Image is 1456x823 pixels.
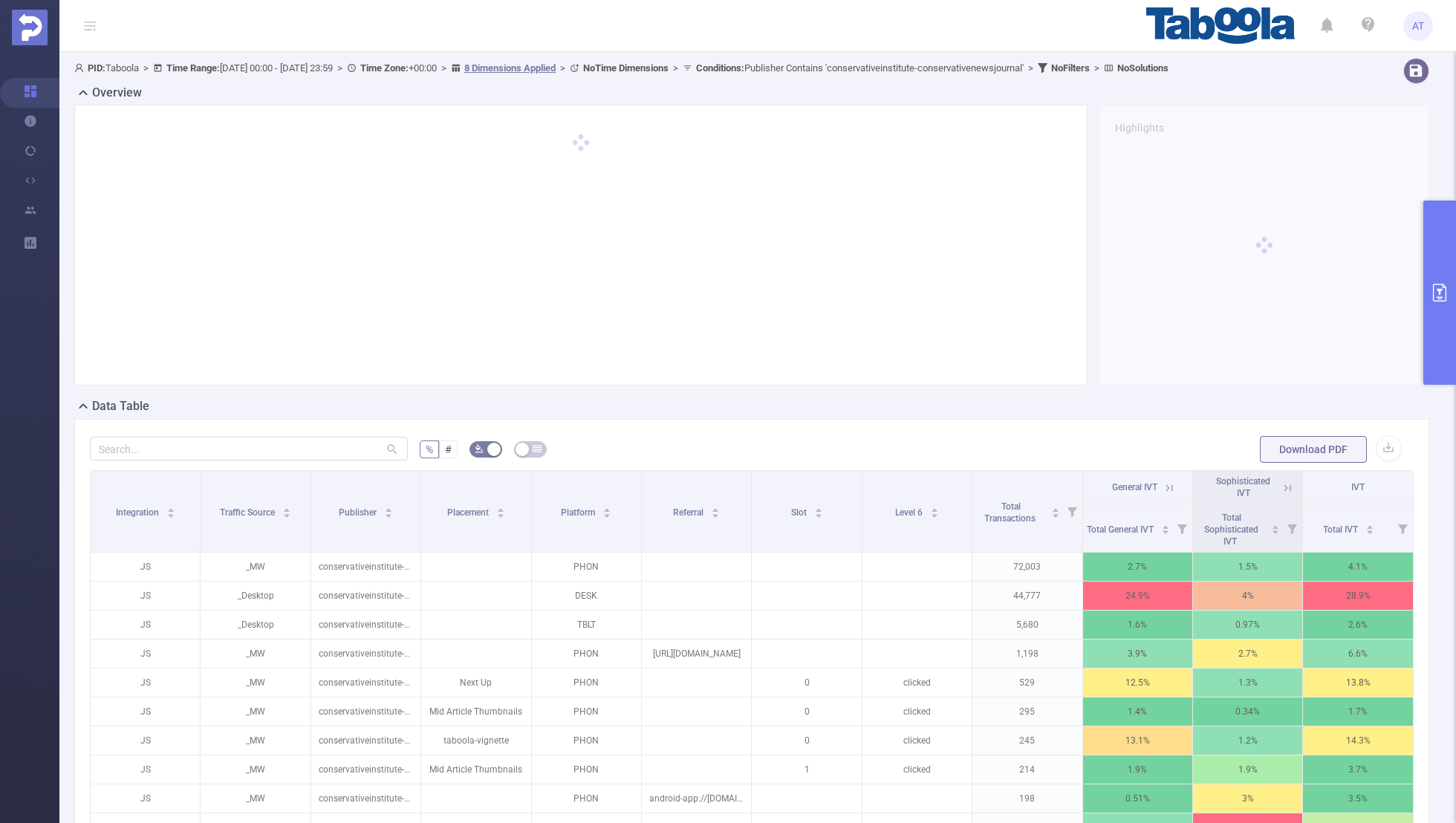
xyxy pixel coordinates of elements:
h2: Overview [92,84,142,102]
span: > [1090,62,1104,74]
p: _Desktop [201,582,310,610]
p: _MW [201,640,310,668]
p: JS [91,755,200,784]
span: Total IVT [1323,524,1360,535]
i: icon: caret-down [1366,528,1374,533]
p: _MW [201,669,310,697]
p: _MW [201,726,310,755]
p: PHON [532,726,641,755]
p: clicked [862,669,972,697]
p: _MW [201,755,310,784]
p: Mid Article Thumbnails [421,697,530,726]
p: conservativeinstitute-conservativenewsjournal [311,755,420,784]
p: JS [91,582,200,610]
i: icon: caret-down [496,512,504,516]
i: Filter menu [1062,471,1082,552]
p: 13.1% [1083,726,1192,755]
i: icon: caret-up [814,506,822,510]
span: Sophisticated IVT [1216,476,1270,498]
p: 0 [752,669,861,697]
i: icon: caret-down [166,512,175,516]
span: General IVT [1112,482,1157,492]
span: Taboola [DATE] 00:00 - [DATE] 23:59 +00:00 [74,62,1169,74]
p: 13.8% [1303,669,1412,697]
p: 0.97% [1193,611,1302,639]
p: 1.6% [1083,611,1192,639]
p: 28.9% [1303,582,1412,610]
p: conservativeinstitute-conservativenewsjournal [311,553,420,581]
i: icon: caret-down [930,512,938,516]
i: icon: caret-up [1161,523,1169,527]
span: Integration [116,507,161,518]
span: > [437,62,451,74]
p: conservativeinstitute-conservativenewsjournal [311,582,420,610]
span: Traffic Source [220,507,277,518]
i: icon: caret-up [1051,506,1059,510]
i: icon: caret-down [712,512,720,516]
p: 24.9% [1083,582,1192,610]
p: conservativeinstitute-conservativenewsjournal [311,697,420,726]
i: Filter menu [1392,504,1413,552]
b: Time Zone: [360,62,409,74]
p: PHON [532,697,641,726]
u: 8 Dimensions Applied [464,62,556,74]
p: 1.4% [1083,697,1192,726]
i: icon: caret-down [603,512,611,516]
b: Time Range: [166,62,220,74]
p: conservativeinstitute-conservativenewsjournal [311,640,420,668]
span: > [669,62,683,74]
i: icon: caret-down [1272,528,1280,533]
p: TBLT [532,611,641,639]
p: clicked [862,755,972,784]
p: 4.1% [1303,553,1412,581]
p: conservativeinstitute-conservativenewsjournal [311,726,420,755]
span: > [333,62,347,74]
span: > [556,62,570,74]
span: Level 6 [895,507,925,518]
b: PID: [88,62,105,74]
span: Total Transactions [984,501,1038,524]
span: # [445,443,452,455]
p: 0.34% [1193,697,1302,726]
p: 214 [972,755,1082,784]
p: clicked [862,726,972,755]
div: Sort [1365,523,1374,532]
span: Publisher Contains 'conservativeinstitute-conservativenewsjournal' [696,62,1024,74]
i: icon: user [74,63,88,73]
p: 245 [972,726,1082,755]
p: Next Up [421,669,530,697]
p: 6.6% [1303,640,1412,668]
p: JS [91,697,200,726]
p: PHON [532,553,641,581]
div: Sort [602,506,611,515]
span: Total General IVT [1087,524,1156,535]
span: Slot [791,507,809,518]
i: icon: caret-up [283,506,291,510]
i: icon: caret-down [814,512,822,516]
i: icon: caret-up [496,506,504,510]
p: 0.51% [1083,784,1192,813]
p: 0 [752,726,861,755]
p: 3% [1193,784,1302,813]
input: Search... [90,437,408,461]
b: No Time Dimensions [583,62,669,74]
i: Filter menu [1281,504,1302,552]
p: conservativeinstitute-conservativenewsjournal [311,669,420,697]
div: Sort [814,506,823,515]
p: 2.6% [1303,611,1412,639]
p: _MW [201,697,310,726]
p: _MW [201,553,310,581]
span: Platform [561,507,597,518]
b: No Filters [1051,62,1090,74]
h2: Data Table [92,397,149,415]
i: Filter menu [1171,504,1192,552]
p: JS [91,611,200,639]
div: Sort [1051,506,1060,515]
p: 72,003 [972,553,1082,581]
p: conservativeinstitute-conservativenewsjournal [311,784,420,813]
img: Protected Media [12,10,48,45]
div: Sort [711,506,720,515]
p: 2.7% [1193,640,1302,668]
p: Mid Article Thumbnails [421,755,530,784]
p: _MW [201,784,310,813]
